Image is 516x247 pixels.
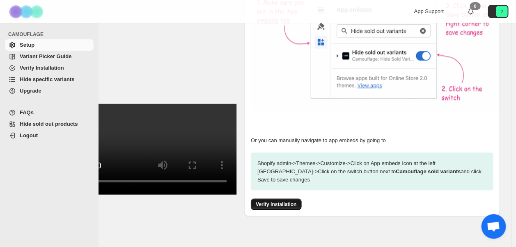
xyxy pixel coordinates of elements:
[20,88,41,94] span: Upgrade
[467,7,475,16] a: 0
[8,31,94,38] span: CAMOUFLAGE
[251,201,301,207] a: Verify Installation
[5,62,94,74] a: Verify Installation
[20,132,38,138] span: Logout
[20,109,34,116] span: FAQs
[256,201,296,208] span: Verify Installation
[470,2,481,10] div: 0
[251,153,493,190] p: Shopify admin -> Themes -> Customize -> Click on App embeds Icon at the left [GEOGRAPHIC_DATA] ->...
[251,199,301,210] button: Verify Installation
[55,104,237,195] video: Enable Camouflage in theme app embeds
[5,130,94,141] a: Logout
[5,39,94,51] a: Setup
[5,118,94,130] a: Hide sold out products
[396,168,461,174] strong: Camouflage sold variants
[20,42,34,48] span: Setup
[488,5,509,18] button: Avatar with initials 2
[20,53,71,59] span: Variant Picker Guide
[5,107,94,118] a: FAQs
[20,121,78,127] span: Hide sold out products
[501,9,503,14] text: 2
[482,214,506,239] div: Open chat
[5,85,94,97] a: Upgrade
[414,8,444,14] span: App Support
[496,6,508,17] span: Avatar with initials 2
[7,0,48,23] img: Camouflage
[251,136,493,145] p: Or you can manually navigate to app embeds by going to
[5,51,94,62] a: Variant Picker Guide
[20,76,75,82] span: Hide specific variants
[5,74,94,85] a: Hide specific variants
[20,65,64,71] span: Verify Installation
